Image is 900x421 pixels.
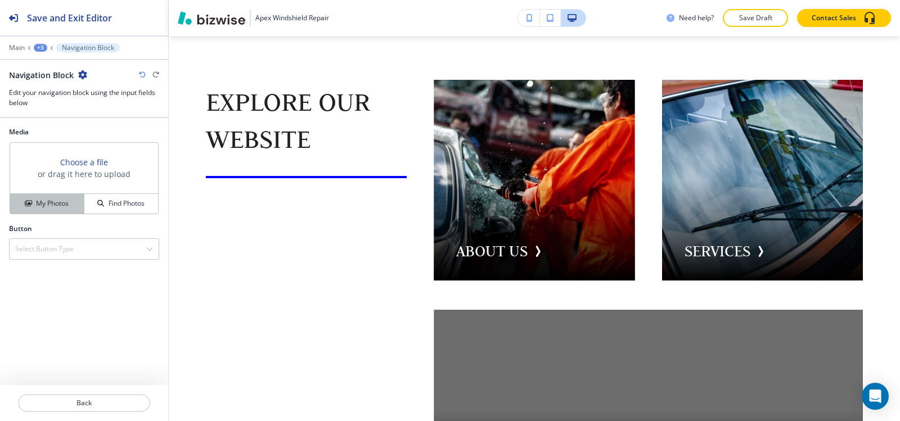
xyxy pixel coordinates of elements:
p: explore our website [206,83,407,158]
div: Open Intercom Messenger [862,383,889,410]
h4: Find Photos [109,198,145,209]
p: Back [19,398,149,408]
button: +3 [34,44,47,52]
div: Choose a fileor drag it here to uploadMy PhotosFind Photos [9,142,159,215]
img: Bizwise Logo [178,11,245,25]
button: Choose a file [60,156,108,168]
h3: or drag it here to upload [38,168,130,180]
h2: Navigation Block [9,69,74,81]
button: Main [9,44,25,52]
h2: Media [9,127,159,137]
button: My Photos [10,194,84,214]
button: Save Draft [723,9,788,27]
button: Navigation item imageABOUT US [434,80,634,280]
button: Navigation item imageSERVICES [662,80,863,280]
h3: Apex Windshield Repair [255,13,329,23]
button: Navigation Block [56,43,120,52]
h3: Need help? [679,13,714,23]
button: Apex Windshield Repair [178,10,329,26]
button: Back [18,394,150,412]
h2: Button [9,224,32,234]
h2: Save and Exit Editor [27,11,112,25]
h4: Select Button Type [15,244,74,254]
button: Find Photos [84,194,158,214]
p: Contact Sales [812,13,856,23]
button: Contact Sales [797,9,891,27]
p: Save Draft [737,13,773,23]
p: Navigation Block [62,44,114,52]
h3: Edit your navigation block using the input fields below [9,88,159,108]
h4: My Photos [36,198,69,209]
